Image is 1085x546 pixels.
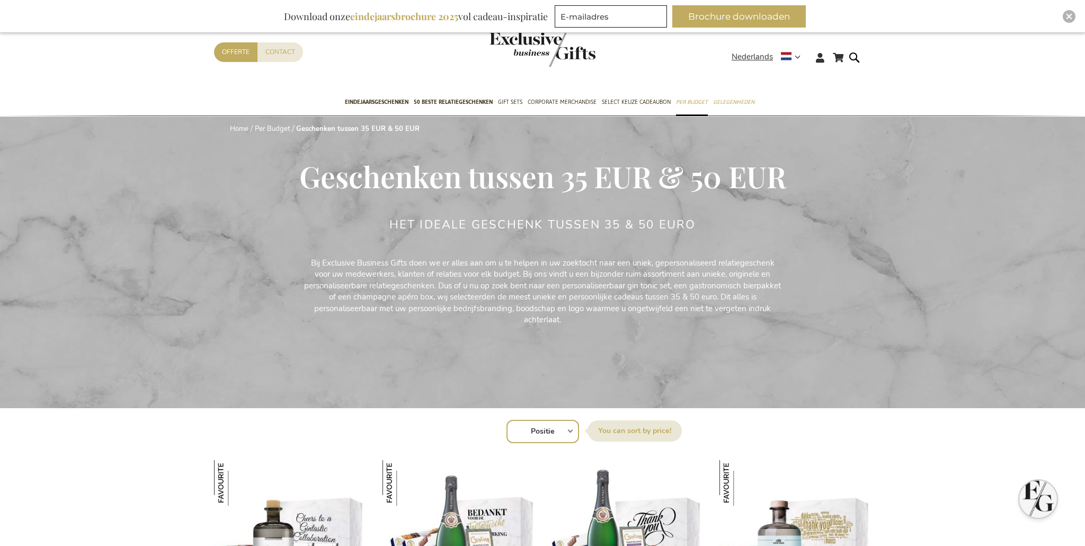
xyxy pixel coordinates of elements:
span: Eindejaarsgeschenken [345,96,408,108]
div: Close [1063,10,1075,23]
span: Nederlands [732,51,773,63]
a: store logo [490,32,542,67]
img: Exclusive Business gifts logo [490,32,595,67]
img: Gepersonaliseerde Gin Tonic Premium Set [214,460,260,506]
h2: Het ideale geschenk tussen 35 & 50 euro [389,218,696,231]
img: Gepersonaliseerde Gin Tonic Prestige Set [719,460,765,506]
a: Home [230,124,248,134]
button: Brochure downloaden [672,5,806,28]
b: eindejaarsbrochure 2025 [350,10,458,23]
span: Corporate Merchandise [528,96,597,108]
img: Close [1066,13,1072,20]
span: Gift Sets [498,96,522,108]
span: Select Keuze Cadeaubon [602,96,671,108]
form: marketing offers and promotions [555,5,670,31]
span: Per Budget [676,96,708,108]
a: Offerte [214,42,257,62]
a: Per Budget [255,124,290,134]
span: 50 beste relatiegeschenken [414,96,493,108]
span: Geschenken tussen 35 EUR & 50 EUR [299,156,786,196]
div: Download onze vol cadeau-inspiratie [279,5,553,28]
img: Vranken Champagne Temptations Set [383,460,428,506]
label: Sorteer op [588,420,682,442]
input: E-mailadres [555,5,667,28]
strong: Geschenken tussen 35 EUR & 50 EUR [296,124,420,134]
span: Gelegenheden [713,96,754,108]
a: Contact [257,42,303,62]
p: Bij Exclusive Business Gifts doen we er alles aan om u te helpen in uw zoektocht naar een uniek, ... [304,258,781,326]
div: Nederlands [732,51,807,63]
